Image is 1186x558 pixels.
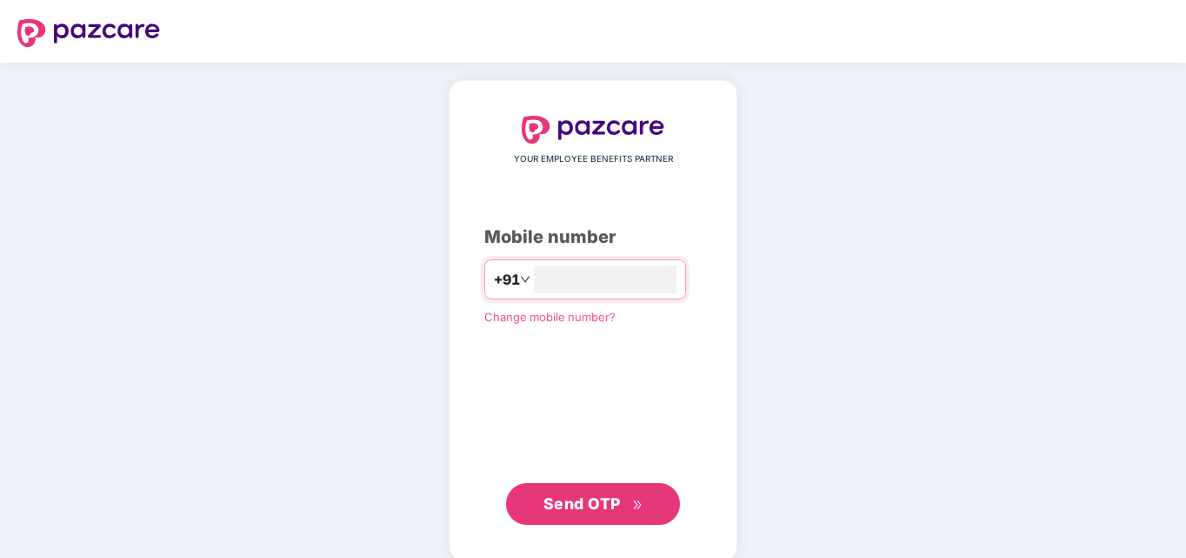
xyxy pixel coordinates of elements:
[520,274,530,285] span: down
[494,269,520,291] span: +91
[484,310,616,324] a: Change mobile number?
[484,224,702,251] div: Mobile number
[506,483,680,525] button: Send OTPdouble-right
[543,494,621,513] span: Send OTP
[17,19,160,47] img: logo
[514,152,673,166] span: YOUR EMPLOYEE BENEFITS PARTNER
[632,500,643,511] span: double-right
[522,116,664,144] img: logo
